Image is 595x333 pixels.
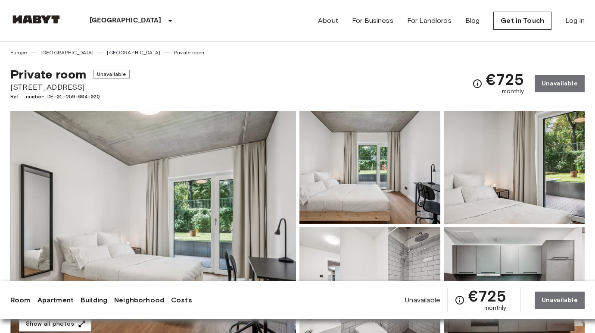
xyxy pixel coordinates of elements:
[19,316,91,332] button: Show all photos
[405,295,440,305] span: Unavailable
[171,295,192,305] a: Costs
[493,12,551,30] a: Get in Touch
[472,79,483,89] svg: Check cost overview for full price breakdown. Please note that discounts apply to new joiners onl...
[565,16,585,26] a: Log in
[10,93,130,101] span: Ref. number DE-01-259-004-02Q
[407,16,452,26] a: For Landlords
[10,15,62,24] img: Habyt
[318,16,338,26] a: About
[107,49,160,57] a: [GEOGRAPHIC_DATA]
[37,295,74,305] a: Apartment
[81,295,107,305] a: Building
[444,111,585,224] img: Picture of unit DE-01-259-004-02Q
[10,82,130,93] span: [STREET_ADDRESS]
[10,67,86,82] span: Private room
[352,16,393,26] a: For Business
[299,111,440,224] img: Picture of unit DE-01-259-004-02Q
[90,16,162,26] p: [GEOGRAPHIC_DATA]
[40,49,94,57] a: [GEOGRAPHIC_DATA]
[10,49,27,57] a: Europe
[468,288,507,304] span: €725
[484,304,507,312] span: monthly
[10,295,31,305] a: Room
[502,87,524,96] span: monthly
[455,295,465,305] svg: Check cost overview for full price breakdown. Please note that discounts apply to new joiners onl...
[465,16,480,26] a: Blog
[114,295,164,305] a: Neighborhood
[486,72,524,87] span: €725
[174,49,204,57] a: Private room
[93,70,130,79] span: Unavailable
